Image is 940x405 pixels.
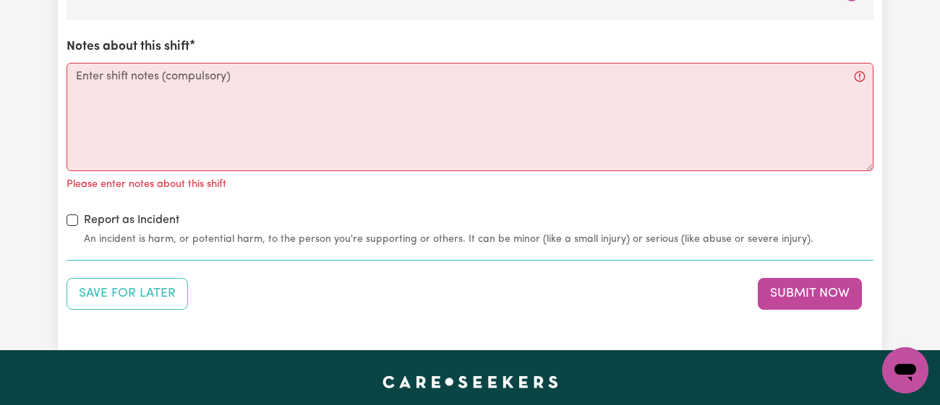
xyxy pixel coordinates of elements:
[67,38,189,56] label: Notes about this shift
[383,376,558,388] a: Careseekers home page
[84,232,873,247] small: An incident is harm, or potential harm, to the person you're supporting or others. It can be mino...
[67,177,226,193] p: Please enter notes about this shift
[882,347,928,393] iframe: Button to launch messaging window
[758,278,862,310] button: Submit your job report
[84,212,179,229] label: Report as Incident
[67,278,188,310] button: Save your job report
